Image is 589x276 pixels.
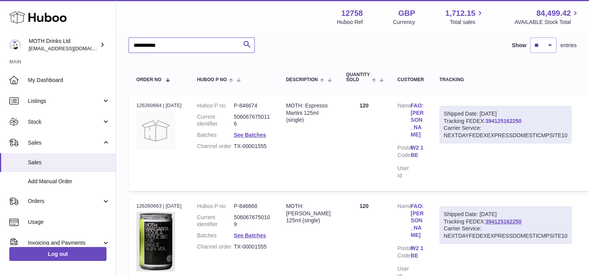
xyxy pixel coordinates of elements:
img: orders@mothdrinks.com [9,39,21,51]
dd: TX-00001555 [234,243,271,250]
dt: Batches [197,131,234,139]
div: Tracking FEDEX: [440,106,572,144]
dt: Batches [197,232,234,239]
span: 84,499.42 [536,8,571,19]
a: FAO: [PERSON_NAME] [410,203,424,239]
dt: Name [397,102,410,140]
div: Carrier Service: NEXTDAYFEDEXEXPRESSDOMESTICMPSITE10 [444,225,567,240]
dt: Current identifier [197,113,234,128]
span: entries [560,42,577,49]
strong: GBP [398,8,415,19]
a: See Batches [234,232,266,239]
span: Description [286,77,318,82]
dd: TX-00001555 [234,143,271,150]
div: Carrier Service: NEXTDAYFEDEXEXPRESSDOMESTICMPSITE10 [444,124,567,139]
a: 394125162250 [485,218,521,225]
div: MOTH: [PERSON_NAME] 125ml (single) [286,203,331,225]
span: Huboo P no [197,77,227,82]
dt: Name [397,203,410,241]
label: Show [512,42,526,49]
dt: Current identifier [197,214,234,228]
span: Invoicing and Payments [28,239,102,247]
dd: 5060676750109 [234,214,271,228]
span: Quantity Sold [346,72,370,82]
dt: User Id [397,165,410,179]
dd: P-846674 [234,102,271,109]
a: Log out [9,247,106,261]
span: My Dashboard [28,77,110,84]
dt: Postal Code [397,144,410,161]
div: Currency [393,19,415,26]
div: Shipped Date: [DATE] [444,211,567,218]
span: Sales [28,159,110,166]
span: Orders [28,198,102,205]
span: Total sales [450,19,484,26]
span: Sales [28,139,102,147]
div: 126260663 | [DATE] [136,203,182,210]
span: AVAILABLE Stock Total [514,19,580,26]
dd: P-846668 [234,203,271,210]
span: 1,712.15 [445,8,476,19]
dt: Huboo P no [197,203,234,210]
a: See Batches [234,132,266,138]
strong: 12758 [341,8,363,19]
div: MOTH Drinks Ltd [29,37,98,52]
div: 126260664 | [DATE] [136,102,182,109]
div: Shipped Date: [DATE] [444,110,567,118]
dt: Channel order [197,143,234,150]
span: Order No [136,77,161,82]
dt: Channel order [197,243,234,250]
div: Tracking FEDEX: [440,206,572,244]
span: Listings [28,97,102,105]
td: 120 [338,94,390,191]
dt: Huboo P no [197,102,234,109]
a: 1,712.15 Total sales [445,8,484,26]
a: FAO: [PERSON_NAME] [410,102,424,138]
img: no-photo.jpg [136,111,175,150]
dd: 5060676750116 [234,113,271,128]
span: Usage [28,218,110,226]
span: Add Manual Order [28,178,110,185]
a: W2 1BE [410,245,424,259]
div: Customer [397,77,424,82]
div: Tracking [440,77,572,82]
img: 127581694602485.png [136,212,175,271]
div: Huboo Ref [337,19,363,26]
dt: Postal Code [397,245,410,261]
span: [EMAIL_ADDRESS][DOMAIN_NAME] [29,45,114,51]
a: 84,499.42 AVAILABLE Stock Total [514,8,580,26]
a: W2 1BE [410,144,424,159]
a: 394125162250 [485,118,521,124]
span: Stock [28,118,102,126]
div: MOTH: Espresso Martini 125ml (single) [286,102,331,124]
